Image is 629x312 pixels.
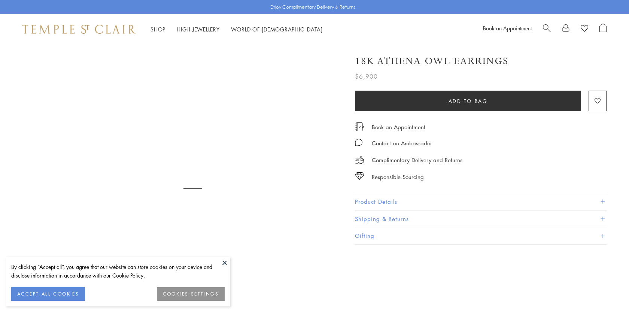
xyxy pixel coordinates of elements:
[355,91,581,111] button: Add to bag
[355,193,607,210] button: Product Details
[483,24,532,32] a: Book an Appointment
[151,25,165,33] a: ShopShop
[355,172,364,180] img: icon_sourcing.svg
[157,287,225,301] button: COOKIES SETTINGS
[581,24,588,35] a: View Wishlist
[11,263,225,280] div: By clicking “Accept all”, you agree that our website can store cookies on your device and disclos...
[372,172,424,182] div: Responsible Sourcing
[355,72,378,81] span: $6,900
[177,25,220,33] a: High JewelleryHigh Jewellery
[355,139,362,146] img: MessageIcon-01_2.svg
[372,155,462,165] p: Complimentary Delivery and Returns
[372,139,432,148] div: Contact an Ambassador
[355,55,508,68] h1: 18K Athena Owl Earrings
[543,24,551,35] a: Search
[231,25,323,33] a: World of [DEMOGRAPHIC_DATA]World of [DEMOGRAPHIC_DATA]
[449,97,488,105] span: Add to bag
[22,25,136,34] img: Temple St. Clair
[355,227,607,244] button: Gifting
[372,123,425,131] a: Book an Appointment
[270,3,355,11] p: Enjoy Complimentary Delivery & Returns
[355,122,364,131] img: icon_appointment.svg
[355,210,607,227] button: Shipping & Returns
[599,24,607,35] a: Open Shopping Bag
[355,155,364,165] img: icon_delivery.svg
[151,25,323,34] nav: Main navigation
[11,287,85,301] button: ACCEPT ALL COOKIES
